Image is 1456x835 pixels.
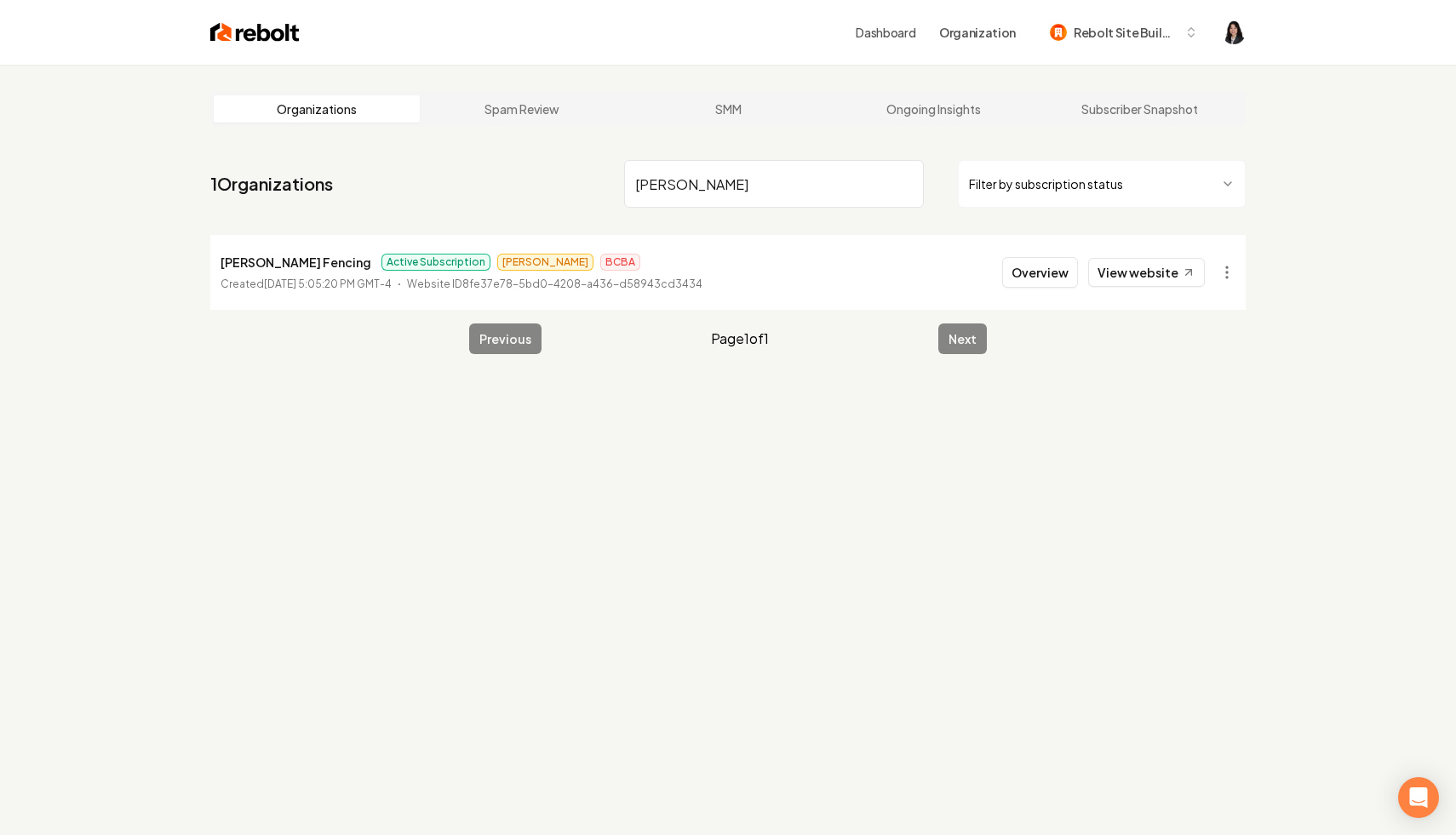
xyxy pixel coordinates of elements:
a: Organizations [214,95,420,123]
span: Page 1 of 1 [711,329,769,349]
a: Ongoing Insights [831,95,1037,123]
input: Search by name or ID [624,160,924,208]
img: Rebolt Logo [210,20,300,44]
span: BCBA [600,254,640,271]
a: SMM [625,95,831,123]
p: [PERSON_NAME] Fencing [221,252,371,272]
img: Haley Paramoure [1222,20,1246,44]
a: View website [1088,258,1205,287]
p: Created [221,276,392,293]
button: Overview [1002,257,1078,288]
a: 1Organizations [210,172,333,196]
time: [DATE] 5:05:20 PM GMT-4 [264,277,392,290]
span: Active Subscription [381,254,490,271]
a: Dashboard [856,24,915,41]
span: [PERSON_NAME] [497,254,593,271]
a: Spam Review [420,95,626,123]
button: Open user button [1222,20,1246,44]
img: Rebolt Site Builder [1050,24,1067,41]
span: Rebolt Site Builder [1074,24,1178,42]
button: Organization [929,17,1026,48]
a: Subscriber Snapshot [1036,95,1242,123]
div: Open Intercom Messenger [1398,777,1439,818]
p: Website ID 8fe37e78-5bd0-4208-a436-d58943cd3434 [407,276,702,293]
